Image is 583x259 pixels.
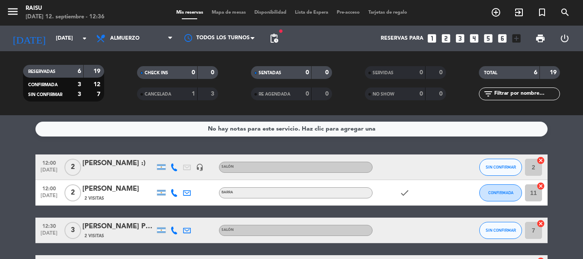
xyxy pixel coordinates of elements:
span: fiber_manual_record [278,29,283,34]
span: Lista de Espera [291,10,332,15]
input: Filtrar por nombre... [493,89,560,99]
i: [DATE] [6,29,52,48]
div: Raisu [26,4,105,13]
span: Reservas para [381,35,423,41]
span: 3 [64,222,81,239]
span: pending_actions [269,33,279,44]
i: looks_one [426,33,437,44]
i: cancel [536,156,545,165]
span: 12:00 [38,183,60,193]
strong: 0 [306,91,309,97]
span: Salón [222,228,234,232]
span: TOTAL [484,71,497,75]
strong: 3 [78,81,81,87]
strong: 7 [97,91,102,97]
i: looks_4 [469,33,480,44]
button: menu [6,5,19,21]
i: filter_list [483,89,493,99]
i: looks_5 [483,33,494,44]
span: Mis reservas [172,10,207,15]
strong: 0 [306,70,309,76]
strong: 0 [192,70,195,76]
div: [PERSON_NAME] Poeta [82,221,155,232]
span: RE AGENDADA [259,92,290,96]
span: 2 [64,159,81,176]
span: RESERVADAS [28,70,55,74]
div: [PERSON_NAME] [82,183,155,195]
i: search [560,7,570,17]
span: CANCELADA [145,92,171,96]
span: Disponibilidad [250,10,291,15]
span: 12:30 [38,221,60,230]
strong: 19 [93,68,102,74]
i: turned_in_not [537,7,547,17]
div: LOG OUT [552,26,577,51]
i: exit_to_app [514,7,524,17]
strong: 3 [211,91,216,97]
span: 2 Visitas [85,195,104,202]
span: 12:00 [38,157,60,167]
strong: 12 [93,81,102,87]
i: headset_mic [196,163,204,171]
span: [DATE] [38,193,60,203]
strong: 6 [534,70,537,76]
button: SIN CONFIRMAR [479,159,522,176]
span: 2 [64,184,81,201]
span: Salón [222,165,234,169]
strong: 0 [439,91,444,97]
i: power_settings_new [560,33,570,44]
span: NO SHOW [373,92,394,96]
i: menu [6,5,19,18]
div: [PERSON_NAME] :) [82,158,155,169]
i: looks_6 [497,33,508,44]
span: [DATE] [38,167,60,177]
span: Barra [222,191,233,194]
strong: 0 [420,91,423,97]
span: CHECK INS [145,71,168,75]
strong: 3 [78,91,81,97]
div: [DATE] 12. septiembre - 12:36 [26,13,105,21]
span: Pre-acceso [332,10,364,15]
button: CONFIRMADA [479,184,522,201]
i: cancel [536,219,545,228]
div: No hay notas para este servicio. Haz clic para agregar una [208,124,376,134]
i: add_box [511,33,522,44]
button: SIN CONFIRMAR [479,222,522,239]
span: [DATE] [38,230,60,240]
span: 2 Visitas [85,233,104,239]
strong: 0 [211,70,216,76]
i: looks_two [440,33,452,44]
i: arrow_drop_down [79,33,90,44]
strong: 6 [78,68,81,74]
span: SIN CONFIRMAR [486,165,516,169]
i: check [399,188,410,198]
strong: 1 [192,91,195,97]
i: looks_3 [455,33,466,44]
strong: 19 [550,70,558,76]
i: cancel [536,182,545,190]
i: add_circle_outline [491,7,501,17]
span: SERVIDAS [373,71,394,75]
strong: 0 [420,70,423,76]
span: print [535,33,545,44]
span: SIN CONFIRMAR [486,228,516,233]
span: CONFIRMADA [28,83,58,87]
strong: 0 [325,91,330,97]
span: SIN CONFIRMAR [28,93,62,97]
span: Almuerzo [110,35,140,41]
span: Tarjetas de regalo [364,10,411,15]
span: SENTADAS [259,71,281,75]
strong: 0 [325,70,330,76]
span: CONFIRMADA [488,190,513,195]
span: Mapa de mesas [207,10,250,15]
strong: 0 [439,70,444,76]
